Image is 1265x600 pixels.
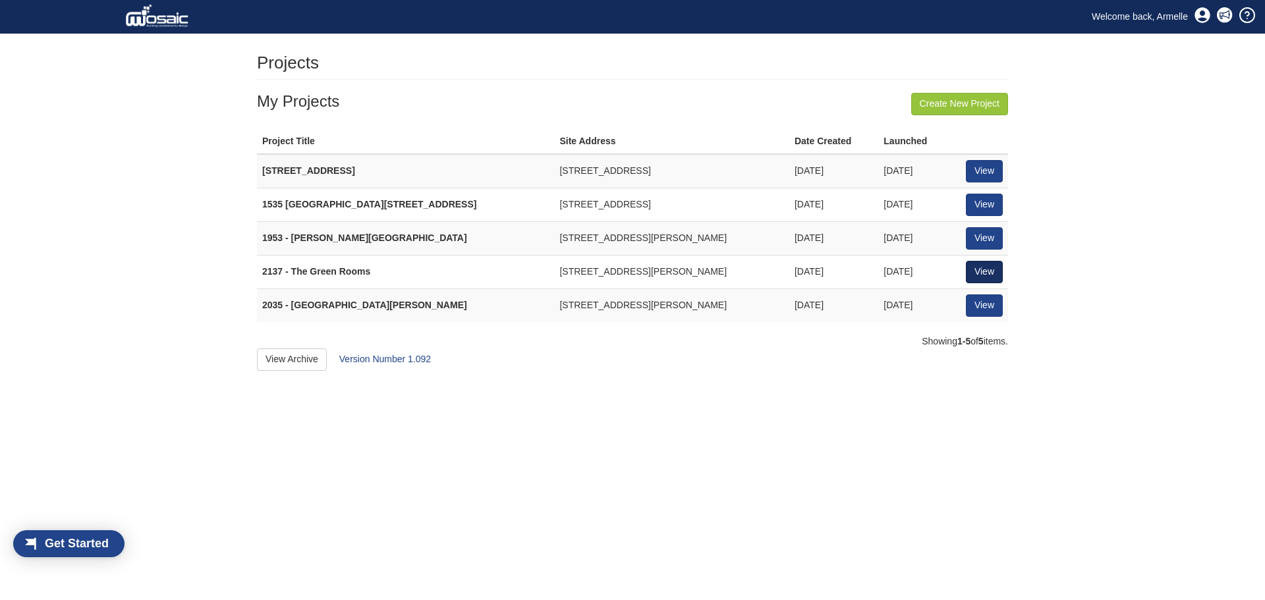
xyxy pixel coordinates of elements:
th: Launched [878,130,950,154]
td: [STREET_ADDRESS][PERSON_NAME] [554,255,789,288]
strong: 1535 [GEOGRAPHIC_DATA][STREET_ADDRESS] [262,199,476,209]
b: 1-5 [957,336,970,346]
strong: 1953 - [PERSON_NAME][GEOGRAPHIC_DATA] [262,232,467,243]
a: View [966,261,1003,283]
td: [DATE] [878,221,950,255]
a: View Archive [257,348,327,371]
td: [DATE] [789,255,878,288]
b: 5 [978,336,984,346]
a: Create New Project [911,93,1008,115]
a: View [966,227,1003,250]
a: View [966,294,1003,317]
h3: My Projects [257,93,1008,110]
td: [DATE] [878,154,950,188]
iframe: Chat [1209,541,1255,590]
a: View [966,160,1003,182]
img: logo_white.png [125,3,192,30]
div: Showing of items. [257,335,1008,348]
td: [DATE] [789,221,878,255]
td: [DATE] [789,154,878,188]
td: [STREET_ADDRESS] [554,154,789,188]
td: [DATE] [789,288,878,321]
td: [STREET_ADDRESS] [554,188,789,221]
td: [STREET_ADDRESS][PERSON_NAME] [554,288,789,321]
h1: Projects [257,53,319,72]
td: [DATE] [878,255,950,288]
a: View [966,194,1003,216]
td: [DATE] [878,288,950,321]
td: [DATE] [878,188,950,221]
strong: 2035 - [GEOGRAPHIC_DATA][PERSON_NAME] [262,300,467,310]
strong: [STREET_ADDRESS] [262,165,355,176]
td: [DATE] [789,188,878,221]
th: Project Title [257,130,554,154]
a: Version Number 1.092 [339,354,431,364]
a: Welcome back, Armelle [1082,7,1198,26]
th: Site Address [554,130,789,154]
td: [STREET_ADDRESS][PERSON_NAME] [554,221,789,255]
th: Date Created [789,130,878,154]
strong: 2137 - The Green Rooms [262,266,370,277]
